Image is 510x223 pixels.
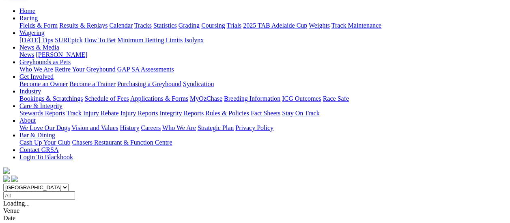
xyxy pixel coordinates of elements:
a: Greyhounds as Pets [19,58,71,65]
a: Care & Integrity [19,102,62,109]
a: Stay On Track [282,110,319,117]
div: Get Involved [19,80,507,88]
a: Chasers Restaurant & Function Centre [72,139,172,146]
a: Tracks [134,22,152,29]
a: News [19,51,34,58]
div: Wagering [19,37,507,44]
a: Syndication [183,80,214,87]
a: Fact Sheets [251,110,280,117]
a: SUREpick [55,37,82,43]
a: Minimum Betting Limits [117,37,183,43]
a: Login To Blackbook [19,154,73,160]
a: Track Injury Rebate [67,110,118,117]
a: Who We Are [162,124,196,131]
a: Integrity Reports [159,110,204,117]
img: logo-grsa-white.png [3,167,10,174]
a: Get Involved [19,73,54,80]
div: Greyhounds as Pets [19,66,507,73]
a: Retire Your Greyhound [55,66,116,73]
a: Who We Are [19,66,53,73]
a: Wagering [19,29,45,36]
a: We Love Our Dogs [19,124,70,131]
a: Weights [309,22,330,29]
a: How To Bet [84,37,116,43]
a: Coursing [201,22,225,29]
a: Isolynx [184,37,204,43]
a: Vision and Values [71,124,118,131]
a: Race Safe [323,95,349,102]
a: GAP SA Assessments [117,66,174,73]
a: Breeding Information [224,95,280,102]
a: Stewards Reports [19,110,65,117]
a: Schedule of Fees [84,95,129,102]
a: Rules & Policies [205,110,249,117]
div: Date [3,214,507,222]
div: Care & Integrity [19,110,507,117]
a: Become a Trainer [69,80,116,87]
div: Racing [19,22,507,29]
a: [PERSON_NAME] [36,51,87,58]
a: About [19,117,36,124]
a: Contact GRSA [19,146,58,153]
div: Venue [3,207,507,214]
a: Bookings & Scratchings [19,95,83,102]
a: History [120,124,139,131]
a: Privacy Policy [235,124,273,131]
a: Bar & Dining [19,132,55,139]
a: Results & Replays [59,22,108,29]
a: Trials [226,22,241,29]
a: Injury Reports [120,110,158,117]
a: MyOzChase [190,95,222,102]
a: News & Media [19,44,59,51]
a: ICG Outcomes [282,95,321,102]
a: Applications & Forms [130,95,188,102]
a: Strategic Plan [198,124,234,131]
input: Select date [3,191,75,200]
a: Careers [141,124,161,131]
div: Industry [19,95,507,102]
a: Track Maintenance [331,22,381,29]
span: Loading... [3,200,30,207]
div: Bar & Dining [19,139,507,146]
a: Statistics [153,22,177,29]
img: twitter.svg [11,175,18,182]
a: Calendar [109,22,133,29]
a: Purchasing a Greyhound [117,80,181,87]
a: Cash Up Your Club [19,139,70,146]
a: Grading [179,22,200,29]
a: Become an Owner [19,80,68,87]
div: About [19,124,507,132]
a: Home [19,7,35,14]
a: Fields & Form [19,22,58,29]
a: 2025 TAB Adelaide Cup [243,22,307,29]
img: facebook.svg [3,175,10,182]
a: Industry [19,88,41,95]
div: News & Media [19,51,507,58]
a: Racing [19,15,38,22]
a: [DATE] Tips [19,37,53,43]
